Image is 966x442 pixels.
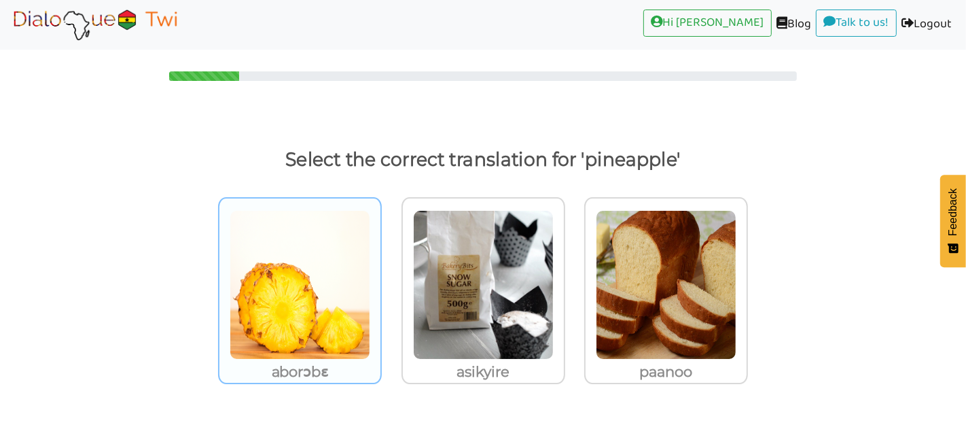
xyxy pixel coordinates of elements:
[10,7,181,41] img: Select Course Page
[586,360,747,384] p: paanoo
[643,10,772,37] a: Hi [PERSON_NAME]
[230,210,370,360] img: aborcbe.png
[940,175,966,267] button: Feedback - Show survey
[772,10,816,40] a: Blog
[816,10,897,37] a: Talk to us!
[413,210,554,360] img: asikyere.png
[947,188,959,236] span: Feedback
[219,360,380,384] p: aborɔbɛ
[403,360,564,384] p: asikyire
[897,10,956,40] a: Logout
[596,210,736,360] img: paano.jpg
[24,143,942,176] p: Select the correct translation for 'pineapple'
